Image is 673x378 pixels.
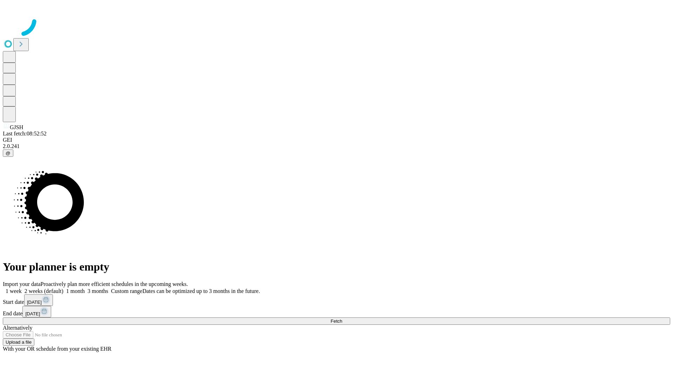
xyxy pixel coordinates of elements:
[6,288,22,294] span: 1 week
[66,288,85,294] span: 1 month
[6,150,11,156] span: @
[25,311,40,316] span: [DATE]
[111,288,142,294] span: Custom range
[10,124,23,130] span: GJSH
[142,288,260,294] span: Dates can be optimized up to 3 months in the future.
[27,300,42,305] span: [DATE]
[25,288,63,294] span: 2 weeks (default)
[24,294,53,306] button: [DATE]
[3,281,41,287] span: Import your data
[3,294,670,306] div: Start date
[331,318,342,324] span: Fetch
[3,137,670,143] div: GEI
[3,143,670,149] div: 2.0.241
[3,346,111,352] span: With your OR schedule from your existing EHR
[3,317,670,325] button: Fetch
[3,338,34,346] button: Upload a file
[3,131,47,136] span: Last fetch: 08:52:52
[41,281,188,287] span: Proactively plan more efficient schedules in the upcoming weeks.
[3,260,670,273] h1: Your planner is empty
[3,306,670,317] div: End date
[3,149,13,157] button: @
[22,306,51,317] button: [DATE]
[88,288,108,294] span: 3 months
[3,325,32,331] span: Alternatively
